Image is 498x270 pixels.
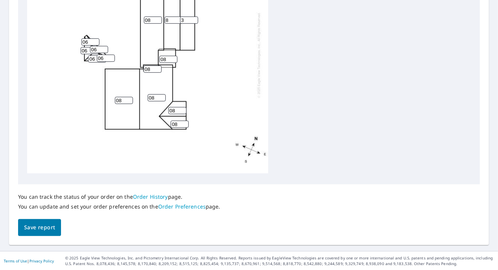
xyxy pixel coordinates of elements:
span: Save report [24,223,55,232]
p: © 2025 Eagle View Technologies, Inc. and Pictometry International Corp. All Rights Reserved. Repo... [65,255,494,267]
p: You can update and set your order preferences on the page. [18,203,220,210]
p: You can track the status of your order on the page. [18,193,220,200]
button: Save report [18,219,61,236]
a: Order History [133,193,168,200]
a: Privacy Policy [29,258,54,264]
a: Terms of Use [4,258,27,264]
p: | [4,259,54,263]
a: Order Preferences [158,203,206,210]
